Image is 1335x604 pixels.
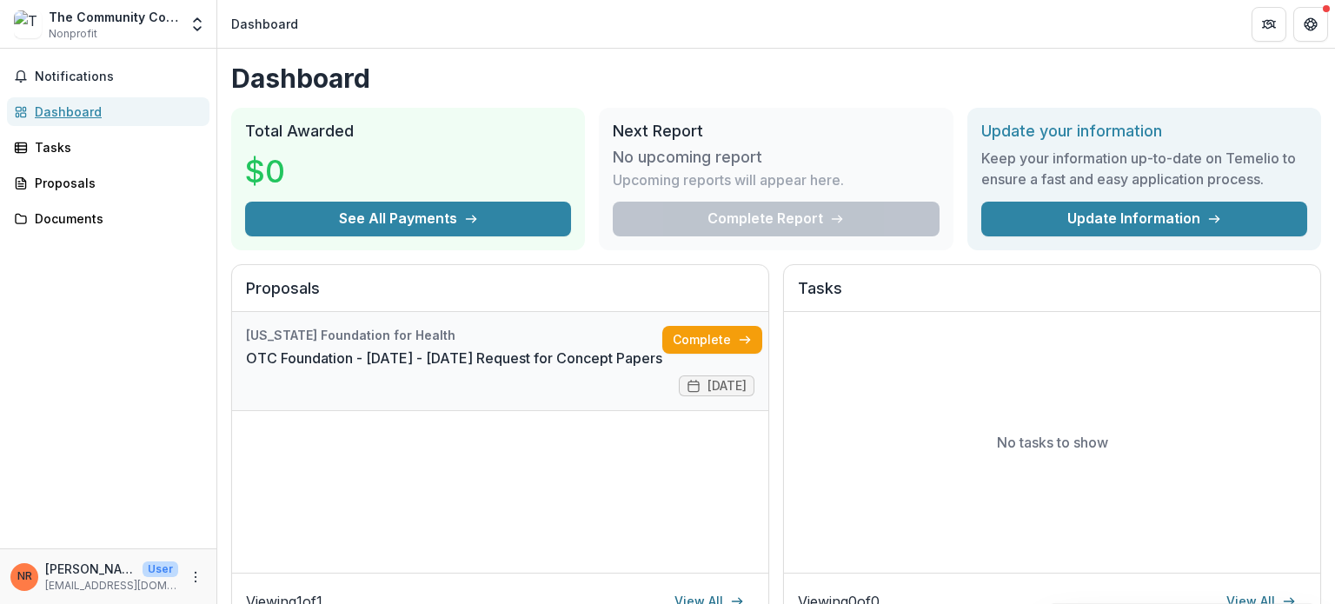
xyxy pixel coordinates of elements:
[45,578,178,594] p: [EMAIL_ADDRESS][DOMAIN_NAME]
[981,202,1307,236] a: Update Information
[185,7,209,42] button: Open entity switcher
[246,279,754,312] h2: Proposals
[35,103,196,121] div: Dashboard
[1252,7,1286,42] button: Partners
[245,202,571,236] button: See All Payments
[662,326,762,354] a: Complete
[7,97,209,126] a: Dashboard
[49,26,97,42] span: Nonprofit
[613,122,939,141] h2: Next Report
[45,560,136,578] p: [PERSON_NAME]
[7,63,209,90] button: Notifications
[49,8,178,26] div: The Community College District of [GEOGRAPHIC_DATA][US_STATE]
[7,204,209,233] a: Documents
[231,15,298,33] div: Dashboard
[245,122,571,141] h2: Total Awarded
[613,148,762,167] h3: No upcoming report
[35,174,196,192] div: Proposals
[14,10,42,38] img: The Community College District of Central Southwest Missouri
[246,348,662,368] a: OTC Foundation - [DATE] - [DATE] Request for Concept Papers
[798,279,1306,312] h2: Tasks
[224,11,305,37] nav: breadcrumb
[613,169,844,190] p: Upcoming reports will appear here.
[7,133,209,162] a: Tasks
[997,432,1108,453] p: No tasks to show
[981,148,1307,189] h3: Keep your information up-to-date on Temelio to ensure a fast and easy application process.
[17,571,32,582] div: Nathan Remington
[35,70,203,84] span: Notifications
[185,567,206,587] button: More
[35,138,196,156] div: Tasks
[143,561,178,577] p: User
[231,63,1321,94] h1: Dashboard
[35,209,196,228] div: Documents
[1293,7,1328,42] button: Get Help
[7,169,209,197] a: Proposals
[245,148,375,195] h3: $0
[981,122,1307,141] h2: Update your information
